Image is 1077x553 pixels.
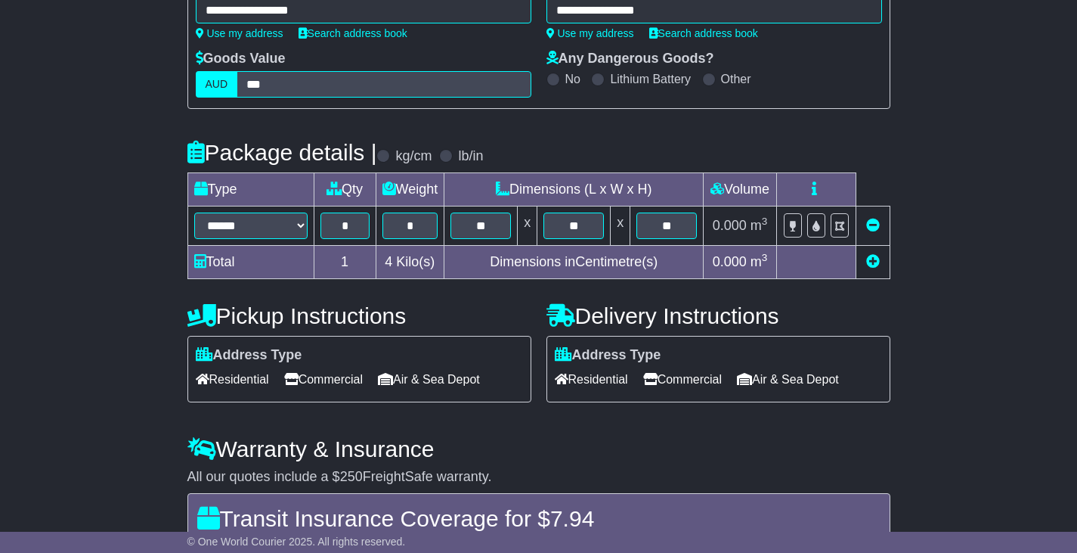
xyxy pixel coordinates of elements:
td: Volume [704,173,777,207]
span: m [750,254,768,269]
h4: Transit Insurance Coverage for $ [197,506,880,531]
a: Add new item [866,254,880,269]
label: AUD [196,71,238,98]
sup: 3 [762,252,768,263]
td: Dimensions in Centimetre(s) [444,246,704,279]
span: Air & Sea Depot [378,368,480,391]
span: 7.94 [550,506,594,531]
label: Address Type [555,347,661,364]
td: x [611,207,630,246]
span: Air & Sea Depot [737,368,839,391]
td: Type [187,173,314,207]
td: Dimensions (L x W x H) [444,173,704,207]
label: lb/in [458,148,483,165]
td: Total [187,246,314,279]
div: All our quotes include a $ FreightSafe warranty. [187,469,890,486]
span: 0.000 [713,254,747,269]
label: Goods Value [196,51,286,67]
label: Lithium Battery [610,72,691,86]
span: Residential [196,368,269,391]
h4: Warranty & Insurance [187,436,890,461]
td: 1 [314,246,376,279]
h4: Package details | [187,140,377,165]
span: 250 [340,469,363,484]
h4: Delivery Instructions [546,303,890,328]
span: Commercial [284,368,363,391]
a: Search address book [299,27,407,39]
span: 4 [385,254,392,269]
td: Kilo(s) [376,246,444,279]
sup: 3 [762,216,768,227]
td: Weight [376,173,444,207]
label: Any Dangerous Goods? [546,51,714,67]
label: kg/cm [395,148,432,165]
a: Use my address [196,27,283,39]
label: No [565,72,580,86]
span: Residential [555,368,628,391]
span: m [750,218,768,233]
label: Address Type [196,347,302,364]
td: x [518,207,537,246]
a: Search address book [649,27,758,39]
span: Commercial [643,368,722,391]
label: Other [721,72,751,86]
span: © One World Courier 2025. All rights reserved. [187,536,406,548]
a: Use my address [546,27,634,39]
a: Remove this item [866,218,880,233]
td: Qty [314,173,376,207]
span: 0.000 [713,218,747,233]
h4: Pickup Instructions [187,303,531,328]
